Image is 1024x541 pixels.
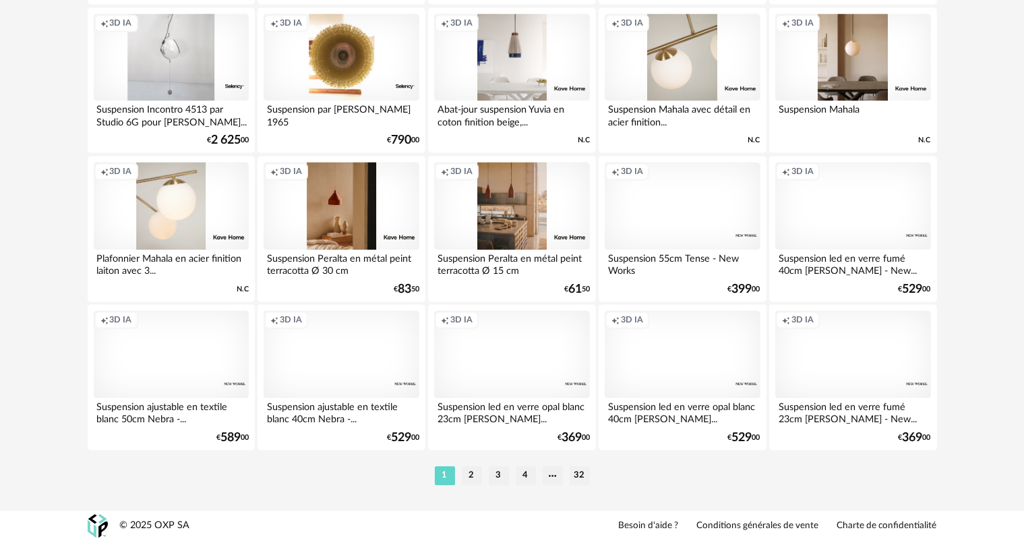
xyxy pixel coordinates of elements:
div: € 00 [387,136,419,145]
div: Plafonnier Mahala en acier finition laiton avec 3... [94,250,249,277]
span: 3D IA [280,314,302,325]
div: € 00 [899,433,931,443]
span: 3D IA [621,314,643,325]
a: Besoin d'aide ? [619,520,679,532]
span: N.C [237,285,249,294]
div: Suspension Mahala [775,101,930,127]
span: 3D IA [110,166,132,177]
span: 529 [391,433,411,443]
span: 3D IA [450,18,473,28]
li: 32 [570,466,590,485]
div: Suspension Peralta en métal peint terracotta Ø 30 cm [264,250,419,277]
span: 3D IA [450,166,473,177]
a: Creation icon 3D IA Suspension 55cm Tense - New Works €39900 [599,156,766,302]
span: 3D IA [791,314,814,325]
li: 4 [516,466,536,485]
a: Conditions générales de vente [697,520,819,532]
div: Suspension led en verre fumé 23cm [PERSON_NAME] - New... [775,398,930,425]
div: € 00 [899,285,931,294]
a: Creation icon 3D IA Suspension Peralta en métal peint terracotta Ø 15 cm €6150 [428,156,595,302]
span: 2 625 [211,136,241,145]
span: Creation icon [611,18,620,28]
div: € 00 [207,136,249,145]
div: € 00 [558,433,590,443]
div: Suspension led en verre opal blanc 23cm [PERSON_NAME]... [434,398,589,425]
div: © 2025 OXP SA [120,519,190,532]
li: 2 [462,466,482,485]
div: Suspension ajustable en textile blanc 40cm Nebra -... [264,398,419,425]
span: Creation icon [441,166,449,177]
span: 399 [732,285,752,294]
div: Suspension Incontro 4513 par Studio 6G pour [PERSON_NAME]... [94,101,249,127]
span: Creation icon [270,166,278,177]
div: Suspension 55cm Tense - New Works [605,250,760,277]
span: 83 [398,285,411,294]
span: Creation icon [782,314,790,325]
span: 3D IA [110,314,132,325]
span: 3D IA [280,166,302,177]
div: Suspension led en verre fumé 40cm [PERSON_NAME] - New... [775,250,930,277]
div: € 00 [728,285,760,294]
span: Creation icon [611,314,620,325]
div: Abat-jour suspension Yuvia en coton finition beige,... [434,101,589,127]
a: Creation icon 3D IA Suspension Incontro 4513 par Studio 6G pour [PERSON_NAME]... €2 62500 [88,7,255,153]
span: 369 [903,433,923,443]
li: 1 [435,466,455,485]
span: 529 [732,433,752,443]
span: 3D IA [280,18,302,28]
div: € 00 [387,433,419,443]
span: N.C [748,136,760,145]
a: Creation icon 3D IA Suspension par [PERSON_NAME] 1965 €79000 [258,7,425,153]
span: 369 [562,433,582,443]
span: Creation icon [100,166,109,177]
a: Charte de confidentialité [837,520,937,532]
a: Creation icon 3D IA Suspension ajustable en textile blanc 50cm Nebra -... €58900 [88,304,255,450]
span: 3D IA [791,166,814,177]
span: Creation icon [270,18,278,28]
div: € 50 [394,285,419,294]
a: Creation icon 3D IA Abat-jour suspension Yuvia en coton finition beige,... N.C [428,7,595,153]
span: N.C [919,136,931,145]
li: 3 [489,466,509,485]
span: Creation icon [441,314,449,325]
span: Creation icon [782,166,790,177]
a: Creation icon 3D IA Suspension Mahala avec détail en acier finition... N.C [599,7,766,153]
span: Creation icon [441,18,449,28]
div: € 00 [728,433,760,443]
span: 529 [903,285,923,294]
span: Creation icon [611,166,620,177]
a: Creation icon 3D IA Suspension led en verre fumé 40cm [PERSON_NAME] - New... €52900 [769,156,936,302]
a: Creation icon 3D IA Plafonnier Mahala en acier finition laiton avec 3... N.C [88,156,255,302]
a: Creation icon 3D IA Suspension led en verre opal blanc 23cm [PERSON_NAME]... €36900 [428,304,595,450]
span: 3D IA [791,18,814,28]
div: Suspension par [PERSON_NAME] 1965 [264,101,419,127]
a: Creation icon 3D IA Suspension ajustable en textile blanc 40cm Nebra -... €52900 [258,304,425,450]
span: Creation icon [782,18,790,28]
span: 3D IA [621,166,643,177]
a: Creation icon 3D IA Suspension led en verre fumé 23cm [PERSON_NAME] - New... €36900 [769,304,936,450]
span: 589 [220,433,241,443]
span: 790 [391,136,411,145]
a: Creation icon 3D IA Suspension Mahala N.C [769,7,936,153]
span: Creation icon [100,18,109,28]
img: OXP [88,514,108,538]
a: Creation icon 3D IA Suspension Peralta en métal peint terracotta Ø 30 cm €8350 [258,156,425,302]
span: Creation icon [100,314,109,325]
a: Creation icon 3D IA Suspension led en verre opal blanc 40cm [PERSON_NAME]... €52900 [599,304,766,450]
span: Creation icon [270,314,278,325]
div: Suspension Mahala avec détail en acier finition... [605,101,760,127]
span: 3D IA [450,314,473,325]
span: 61 [568,285,582,294]
div: Suspension led en verre opal blanc 40cm [PERSON_NAME]... [605,398,760,425]
div: € 50 [564,285,590,294]
span: N.C [578,136,590,145]
div: € 00 [216,433,249,443]
span: 3D IA [621,18,643,28]
span: 3D IA [110,18,132,28]
div: Suspension ajustable en textile blanc 50cm Nebra -... [94,398,249,425]
div: Suspension Peralta en métal peint terracotta Ø 15 cm [434,250,589,277]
